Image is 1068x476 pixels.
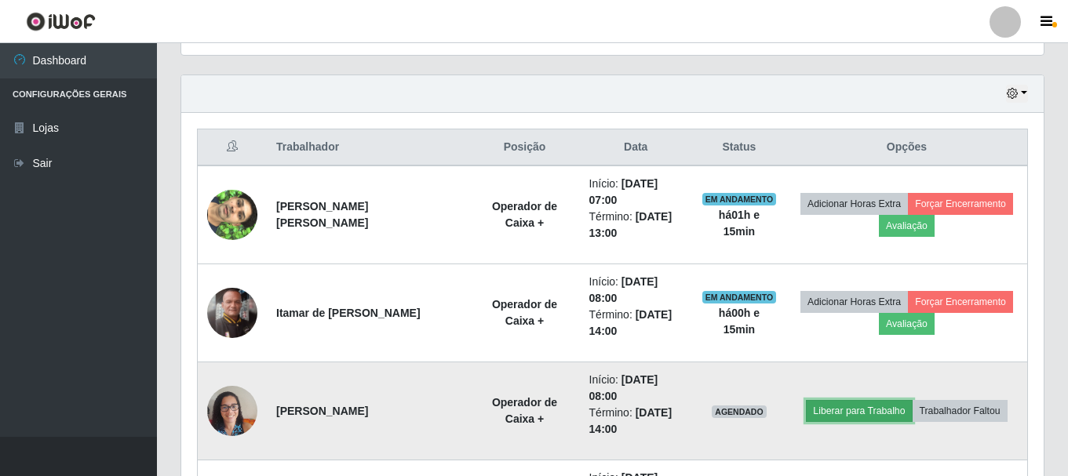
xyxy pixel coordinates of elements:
[589,177,658,206] time: [DATE] 07:00
[589,275,658,304] time: [DATE] 08:00
[492,200,557,229] strong: Operador de Caixa +
[908,193,1013,215] button: Forçar Encerramento
[806,400,912,422] button: Liberar para Trabalho
[589,373,658,402] time: [DATE] 08:00
[800,193,908,215] button: Adicionar Horas Extra
[469,129,579,166] th: Posição
[589,372,683,405] li: Início:
[800,291,908,313] button: Adicionar Horas Extra
[580,129,692,166] th: Data
[786,129,1028,166] th: Opções
[719,209,760,238] strong: há 01 h e 15 min
[276,307,421,319] strong: Itamar de [PERSON_NAME]
[26,12,96,31] img: CoreUI Logo
[267,129,469,166] th: Trabalhador
[702,291,777,303] span: EM ANDAMENTO
[589,176,683,209] li: Início:
[712,405,767,418] span: AGENDADO
[207,170,257,260] img: 1750971978836.jpeg
[879,215,935,237] button: Avaliação
[908,291,1013,313] button: Forçar Encerramento
[589,209,683,242] li: Término:
[692,129,786,166] th: Status
[589,307,683,340] li: Término:
[589,405,683,438] li: Término:
[276,200,368,229] strong: [PERSON_NAME] [PERSON_NAME]
[719,307,760,336] strong: há 00 h e 15 min
[589,274,683,307] li: Início:
[879,313,935,335] button: Avaliação
[207,377,257,444] img: 1740408489847.jpeg
[913,400,1008,422] button: Trabalhador Faltou
[207,288,257,338] img: 1745442730986.jpeg
[492,396,557,425] strong: Operador de Caixa +
[702,193,777,205] span: EM ANDAMENTO
[276,405,368,417] strong: [PERSON_NAME]
[492,298,557,327] strong: Operador de Caixa +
